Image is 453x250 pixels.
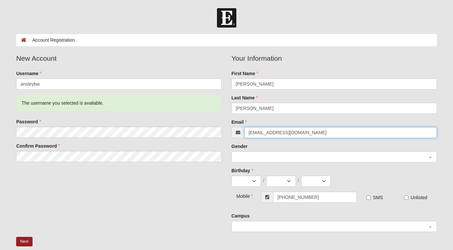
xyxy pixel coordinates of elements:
[16,118,41,125] label: Password
[231,53,437,64] legend: Your Information
[231,167,253,174] label: Birthday
[404,196,408,200] input: Unlisted
[231,143,248,150] label: Gender
[16,94,222,112] div: The username you selected is available.
[231,213,250,219] label: Campus
[217,8,236,28] img: Church of Eleven22 Logo
[16,143,60,149] label: Confirm Password
[16,70,42,77] label: Username
[411,195,427,200] span: Unlisted
[231,119,247,125] label: Email
[373,195,383,200] span: SMS
[231,192,249,199] div: Mobile
[263,177,264,184] span: /
[231,94,258,101] label: Last Name
[298,177,299,184] span: /
[26,37,75,44] li: Account Registration
[231,70,258,77] label: First Name
[16,53,222,64] legend: New Account
[16,237,32,246] button: Next
[367,196,371,200] input: SMS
